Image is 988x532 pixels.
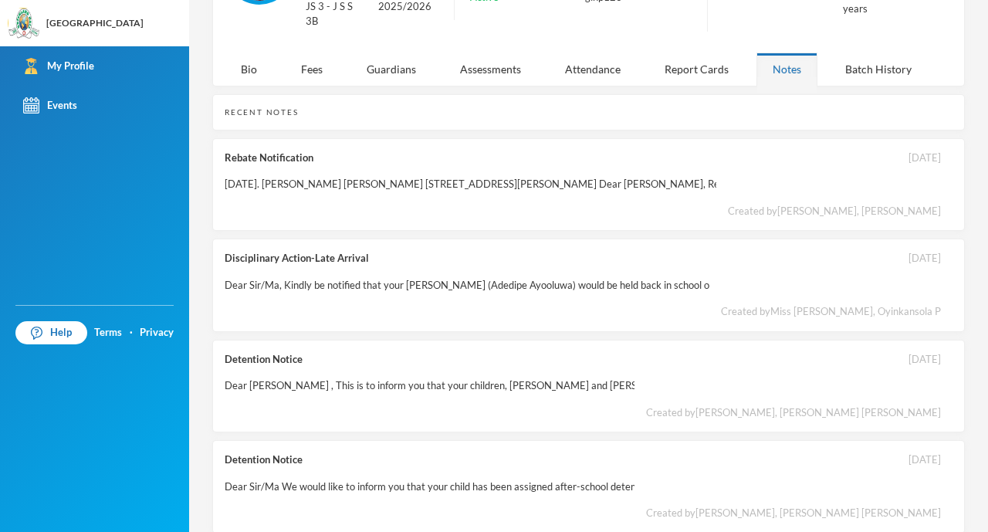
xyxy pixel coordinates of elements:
div: [DATE] [908,452,941,468]
a: Help [15,321,87,344]
div: My Profile [23,58,94,74]
div: Guardians [350,53,432,86]
div: Created by [PERSON_NAME], [PERSON_NAME] [728,204,941,219]
div: Recent Notes [225,107,299,118]
div: Created by [PERSON_NAME], [PERSON_NAME] [PERSON_NAME] [646,405,941,421]
div: Notes [756,53,817,86]
div: [GEOGRAPHIC_DATA] [46,16,144,30]
div: Detention Notice [225,352,634,368]
div: Disciplinary Action-Late Arrival [225,251,709,266]
div: Created by [PERSON_NAME], [PERSON_NAME] [PERSON_NAME] [646,506,941,521]
div: Report Cards [648,53,745,86]
div: Detention Notice [225,452,634,468]
div: Dear Sir/Ma, Kindly be notified that your [PERSON_NAME] (Adedipe Ayooluwa) would be held back in ... [225,278,709,293]
a: Privacy [140,325,174,341]
div: · [130,325,133,341]
div: Attendance [549,53,637,86]
div: Created by Miss [PERSON_NAME], Oyinkansola P [721,304,941,320]
img: logo [8,8,39,39]
div: [DATE]. [PERSON_NAME] [PERSON_NAME] [STREET_ADDRESS][PERSON_NAME] Dear [PERSON_NAME], Rebate Noti... [225,177,716,192]
div: [DATE] [908,352,941,368]
a: Terms [94,325,122,341]
div: Assessments [444,53,537,86]
div: Bio [225,53,273,86]
div: Batch History [829,53,928,86]
div: [DATE] [908,151,941,166]
div: Rebate Notification [225,151,716,166]
div: Events [23,97,77,114]
div: [DATE] [908,251,941,266]
div: Fees [285,53,339,86]
div: Dear Sir/Ma We would like to inform you that your child has been assigned after-school detention ... [225,479,634,495]
div: Dear [PERSON_NAME] , This is to inform you that your children, [PERSON_NAME] and [PERSON_NAME], w... [225,378,634,394]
